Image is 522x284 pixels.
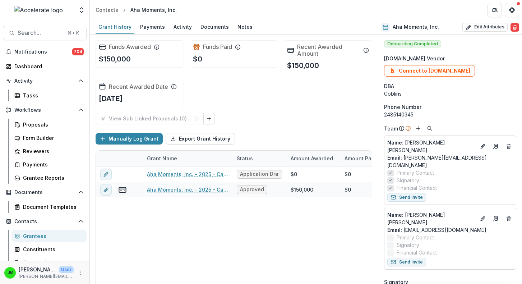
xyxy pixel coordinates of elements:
div: Status [232,151,286,166]
button: Open entity switcher [77,3,87,17]
div: Grantee Reports [23,174,81,182]
img: Accelerate logo [14,6,63,14]
p: User [59,266,74,273]
h2: Funds Paid [203,43,232,50]
div: Activity [171,22,195,32]
a: Aha Moments, Inc. - 2025 - Call for Effective Technology Grant Application [147,186,228,193]
a: Email: [EMAIL_ADDRESS][DOMAIN_NAME] [387,226,486,234]
span: Application Draft [240,171,279,177]
span: Contacts [14,219,75,225]
p: $150,000 [99,54,131,64]
div: Aha Moments, Inc. [130,6,177,14]
button: Deletes [504,214,513,223]
div: Grant Name [143,151,232,166]
div: Document Templates [23,203,81,211]
button: Send Invite [387,193,426,202]
p: Team [384,125,398,132]
a: Email: [PERSON_NAME][EMAIL_ADDRESS][DOMAIN_NAME] [387,154,513,169]
button: Delete [511,23,519,32]
button: Notifications704 [3,46,87,58]
a: Name: [PERSON_NAME] [PERSON_NAME] [387,211,476,226]
div: Amount Awarded [286,155,337,162]
span: Primary Contact [397,234,434,241]
p: [PERSON_NAME] [PERSON_NAME] [387,211,476,226]
div: Payments [23,161,81,168]
span: Onboarding Completed [384,40,441,47]
span: Workflows [14,107,75,113]
button: Add [414,124,422,133]
button: Edit [479,214,487,223]
div: $150,000 [291,186,313,193]
h2: Recent Awarded Date [109,83,168,90]
span: Signatory [397,241,419,249]
div: Notes [235,22,255,32]
p: View Sub Linked Proposals ( 0 ) [109,116,190,122]
a: Form Builder [11,132,87,144]
p: [PERSON_NAME][EMAIL_ADDRESS][PERSON_NAME][DOMAIN_NAME] [19,273,74,280]
div: $0 [291,170,297,178]
span: Activity [14,78,75,84]
span: Email: [387,227,402,233]
span: DBA [384,82,394,90]
button: Export Grant History [166,133,235,145]
div: ⌘ + K [66,29,80,37]
button: Open Contacts [3,216,87,227]
a: Payments [11,159,87,170]
button: Search... [3,26,87,40]
div: Amount Awarded [286,151,340,166]
a: Dashboard [3,60,87,72]
p: Amount Paid [345,155,376,162]
p: [PERSON_NAME] [PERSON_NAME] [387,139,476,154]
p: [PERSON_NAME] [19,266,56,273]
div: Status [232,155,257,162]
div: Form Builder [23,134,81,142]
button: Edit [479,142,487,151]
button: View Sub Linked Proposals (0) [96,113,204,124]
a: Constituents [11,243,87,255]
div: Reviewers [23,147,81,155]
div: Grantees [23,232,81,240]
span: Primary Contact [397,169,434,177]
div: Dashboard [14,63,81,70]
div: Amount Paid [340,151,394,166]
button: Manually Log Grant [96,133,163,145]
a: Name: [PERSON_NAME] [PERSON_NAME] [387,139,476,154]
button: Send Invite [387,258,426,266]
span: Documents [14,189,75,196]
h2: Aha Moments, Inc. [393,24,439,30]
div: Grant Name [143,155,181,162]
h2: Recent Awarded Amount [297,43,360,57]
button: Deletes [504,142,513,151]
button: Edit Attributes [462,23,508,32]
a: Grantee Reports [11,172,87,184]
span: Name : [387,212,403,218]
a: Reviewers [11,145,87,157]
span: Search... [18,29,63,36]
span: Name : [387,139,403,146]
a: Grant History [96,20,134,34]
button: More [77,269,85,277]
a: Aha Moments, Inc. - 2025 - Call for Effective Technology Grant Application [147,170,228,178]
button: Get Help [505,3,519,17]
div: Contacts [96,6,118,14]
span: Phone Number [384,103,421,111]
button: Connect to [DOMAIN_NAME] [384,65,475,77]
div: $0 [345,170,351,178]
span: [DOMAIN_NAME] Vendor [384,55,445,62]
button: Search [425,124,434,133]
h2: Funds Awarded [109,43,151,50]
button: edit [100,184,112,196]
button: Partners [488,3,502,17]
p: $0 [193,54,202,64]
span: Notifications [14,49,72,55]
a: Contacts [93,5,121,15]
a: Grantees [11,230,87,242]
span: Financial Contact [397,249,437,256]
a: Documents [198,20,232,34]
div: 2485140345 [384,111,516,118]
a: Tasks [11,90,87,101]
a: Notes [235,20,255,34]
